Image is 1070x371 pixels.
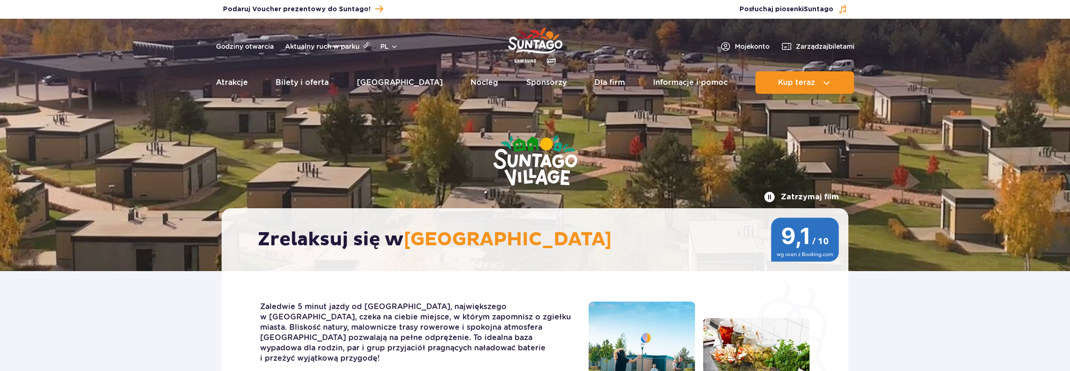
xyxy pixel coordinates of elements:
p: Zaledwie 5 minut jazdy od [GEOGRAPHIC_DATA], największego w [GEOGRAPHIC_DATA], czeka na ciebie mi... [260,302,574,363]
a: Podaruj Voucher prezentowy do Suntago! [223,3,383,15]
a: Informacje i pomoc [653,71,728,94]
a: Bilety i oferta [276,71,329,94]
span: Suntago [804,6,833,13]
a: Park of Poland [508,23,562,67]
a: Dla firm [594,71,625,94]
h2: Zrelaksuj się w [258,228,822,251]
span: Moje konto [735,42,770,51]
button: Kup teraz [755,71,854,94]
span: Kup teraz [778,78,815,87]
a: Atrakcje [216,71,248,94]
span: Zarządzaj biletami [796,42,854,51]
a: Zarządzajbiletami [781,41,854,52]
a: Sponsorzy [526,71,567,94]
span: Podaruj Voucher prezentowy do Suntago! [223,5,370,14]
span: [GEOGRAPHIC_DATA] [404,228,612,251]
a: Godziny otwarcia [216,42,274,51]
button: Posłuchaj piosenkiSuntago [739,5,847,14]
button: pl [380,42,398,51]
button: Aktualny ruch w parku [285,43,369,50]
span: Posłuchaj piosenki [739,5,833,14]
a: [GEOGRAPHIC_DATA] [357,71,443,94]
img: Suntago Village [455,98,615,224]
button: Zatrzymaj film [764,191,839,203]
a: Mojekonto [720,41,770,52]
img: 9,1/10 wg ocen z Booking.com [771,218,839,262]
a: Nocleg [470,71,498,94]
